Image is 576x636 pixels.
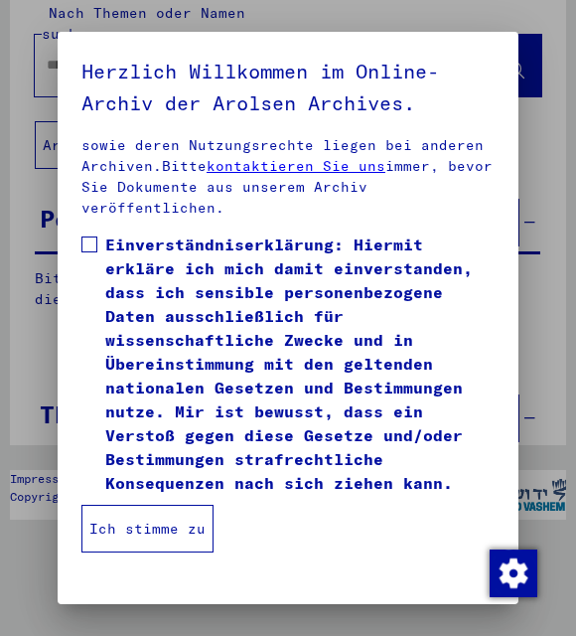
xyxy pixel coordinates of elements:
[207,157,385,175] a: kontaktieren Sie uns
[81,505,214,553] button: Ich stimme zu
[490,550,537,597] img: Zustimmung ändern
[105,233,495,495] span: Einverständniserklärung: Hiermit erkläre ich mich damit einverstanden, dass ich sensible personen...
[81,93,495,219] p: Von einigen Dokumenten werden in den Arolsen Archives nur Kopien aufbewahrt.Die Originale sowie d...
[81,56,495,119] h5: Herzlich Willkommen im Online-Archiv der Arolsen Archives.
